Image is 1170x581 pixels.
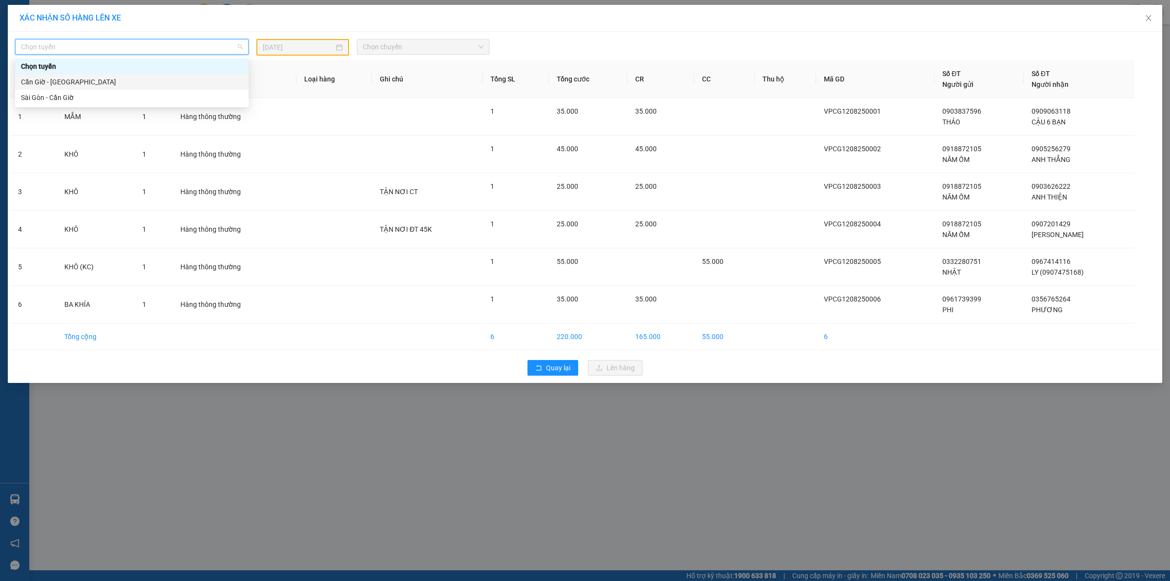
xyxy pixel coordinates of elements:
[173,211,297,248] td: Hàng thông thường
[15,74,249,90] div: Cần Giờ - Sài Gòn
[627,60,694,98] th: CR
[10,60,57,98] th: STT
[1032,268,1084,276] span: LY (0907475168)
[142,150,146,158] span: 1
[173,173,297,211] td: Hàng thông thường
[21,77,243,87] div: Cần Giờ - [GEOGRAPHIC_DATA]
[490,295,494,303] span: 1
[372,60,483,98] th: Ghi chú
[942,156,970,163] span: NĂM ỐM
[1032,231,1084,239] span: [PERSON_NAME]
[10,98,57,136] td: 1
[1032,118,1066,126] span: CẬU 6 BẠN
[557,182,578,190] span: 25.000
[824,182,881,190] span: VPCG1208250003
[942,295,981,303] span: 0961739399
[12,63,49,109] b: Thành Phúc Bus
[1032,220,1071,228] span: 0907201429
[942,258,981,265] span: 0332280751
[15,90,249,105] div: Sài Gòn - Cần Giờ
[942,193,970,201] span: NĂM ỐM
[557,145,578,153] span: 45.000
[557,295,578,303] span: 35.000
[10,211,57,248] td: 4
[10,136,57,173] td: 2
[142,301,146,308] span: 1
[57,323,135,350] td: Tổng cộng
[173,136,297,173] td: Hàng thông thường
[490,107,494,115] span: 1
[635,295,657,303] span: 35.000
[142,188,146,196] span: 1
[635,145,657,153] span: 45.000
[535,364,542,372] span: rollback
[824,220,881,228] span: VPCG1208250004
[60,14,97,60] b: Gửi khách hàng
[824,258,881,265] span: VPCG1208250005
[1032,145,1071,153] span: 0905256279
[142,263,146,271] span: 1
[942,80,974,88] span: Người gửi
[557,107,578,115] span: 35.000
[824,295,881,303] span: VPCG1208250006
[15,59,249,74] div: Chọn tuyến
[1032,258,1071,265] span: 0967414116
[10,286,57,323] td: 6
[635,220,657,228] span: 25.000
[483,323,548,350] td: 6
[21,40,243,54] span: Chọn tuyến
[557,220,578,228] span: 25.000
[1032,80,1069,88] span: Người nhận
[142,225,146,233] span: 1
[142,113,146,120] span: 1
[546,362,570,373] span: Quay lại
[1032,295,1071,303] span: 0356765264
[702,258,723,265] span: 55.000
[1135,5,1162,32] button: Close
[942,70,961,78] span: Số ĐT
[57,136,135,173] td: KHÔ
[173,286,297,323] td: Hàng thông thường
[490,145,494,153] span: 1
[942,268,961,276] span: NHẬT
[21,92,243,103] div: Sài Gòn - Cần Giờ
[380,188,418,196] span: TẬN NƠI CT
[173,98,297,136] td: Hàng thông thường
[942,231,970,239] span: NĂM ỐM
[57,211,135,248] td: KHÔ
[635,107,657,115] span: 35.000
[816,60,935,98] th: Mã GD
[588,360,643,376] button: uploadLên hàng
[549,60,628,98] th: Tổng cước
[19,13,121,22] span: XÁC NHẬN SỐ HÀNG LÊN XE
[173,248,297,286] td: Hàng thông thường
[942,107,981,115] span: 0903837596
[10,248,57,286] td: 5
[57,98,135,136] td: MẮM
[694,60,755,98] th: CC
[942,145,981,153] span: 0918872105
[57,173,135,211] td: KHÔ
[490,258,494,265] span: 1
[483,60,548,98] th: Tổng SL
[824,107,881,115] span: VPCG1208250001
[1032,193,1067,201] span: ANH THIỆN
[296,60,372,98] th: Loại hàng
[942,118,960,126] span: THẢO
[627,323,694,350] td: 165.000
[490,182,494,190] span: 1
[755,60,816,98] th: Thu hộ
[942,306,954,314] span: PHI
[694,323,755,350] td: 55.000
[635,182,657,190] span: 25.000
[1032,156,1071,163] span: ANH THẮNG
[1032,182,1071,190] span: 0903626222
[263,42,334,53] input: 11/08/2025
[1145,14,1152,22] span: close
[549,323,628,350] td: 220.000
[557,258,578,265] span: 55.000
[527,360,578,376] button: rollbackQuay lại
[816,323,935,350] td: 6
[942,220,981,228] span: 0918872105
[12,12,61,61] img: logo.jpg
